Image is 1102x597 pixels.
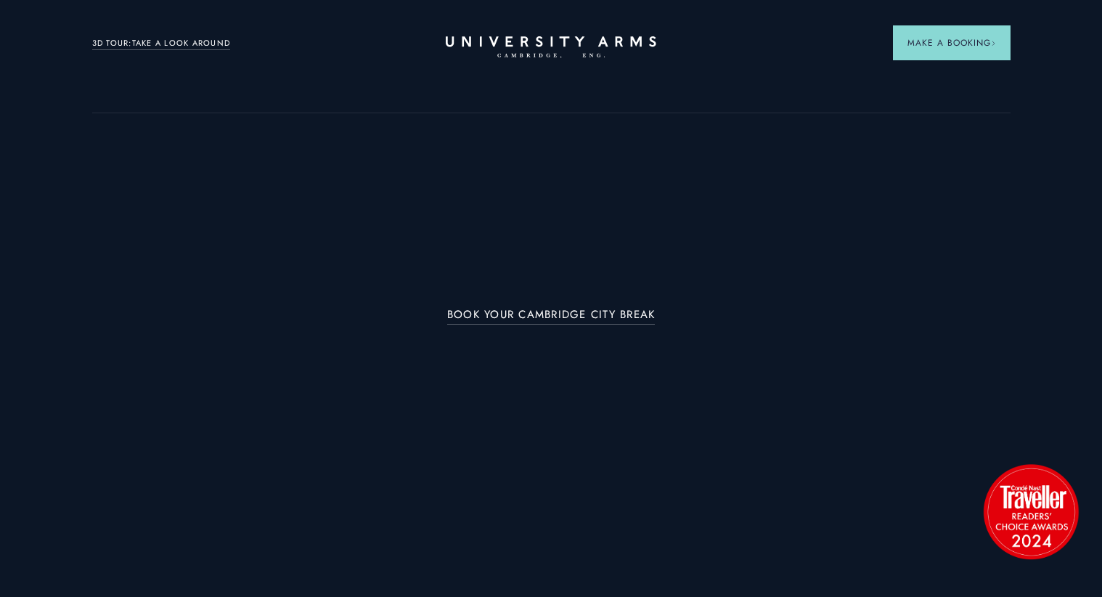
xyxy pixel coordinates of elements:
a: BOOK YOUR CAMBRIDGE CITY BREAK [447,309,656,325]
a: Home [446,36,656,59]
button: Make a BookingArrow icon [893,25,1011,60]
a: 3D TOUR:TAKE A LOOK AROUND [92,37,231,50]
img: Arrow icon [991,41,996,46]
img: image-2524eff8f0c5d55edbf694693304c4387916dea5-1501x1501-png [976,457,1085,566]
span: Make a Booking [907,36,996,49]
